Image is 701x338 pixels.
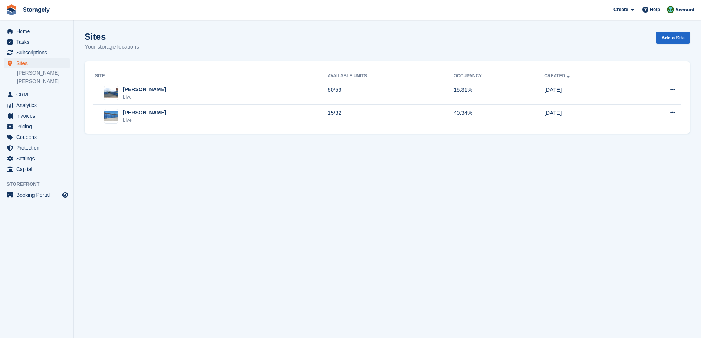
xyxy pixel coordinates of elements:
img: Image of Dudley site [104,88,118,98]
td: 15.31% [454,82,544,105]
td: 40.34% [454,105,544,128]
td: [DATE] [544,82,631,105]
a: menu [4,111,70,121]
span: Help [650,6,660,13]
span: Storefront [7,181,73,188]
a: menu [4,164,70,174]
td: 50/59 [328,82,453,105]
td: 15/32 [328,105,453,128]
th: Occupancy [454,70,544,82]
span: Booking Portal [16,190,60,200]
div: [PERSON_NAME] [123,86,166,93]
span: Capital [16,164,60,174]
div: Live [123,117,166,124]
img: stora-icon-8386f47178a22dfd0bd8f6a31ec36ba5ce8667c1dd55bd0f319d3a0aa187defe.svg [6,4,17,15]
div: Live [123,93,166,101]
a: menu [4,153,70,164]
img: Notifications [667,6,674,13]
span: Settings [16,153,60,164]
th: Site [93,70,328,82]
span: Sites [16,58,60,68]
a: [PERSON_NAME] [17,78,70,85]
a: menu [4,47,70,58]
span: Pricing [16,121,60,132]
a: menu [4,190,70,200]
p: Your storage locations [85,43,139,51]
td: [DATE] [544,105,631,128]
h1: Sites [85,32,139,42]
span: Invoices [16,111,60,121]
a: menu [4,100,70,110]
a: menu [4,26,70,36]
a: menu [4,37,70,47]
span: Home [16,26,60,36]
a: Preview store [61,191,70,199]
span: Tasks [16,37,60,47]
img: Image of Preston site [104,111,118,121]
span: Create [613,6,628,13]
a: menu [4,89,70,100]
span: Analytics [16,100,60,110]
a: menu [4,58,70,68]
span: CRM [16,89,60,100]
a: Created [544,73,571,78]
span: Coupons [16,132,60,142]
th: Available Units [328,70,453,82]
a: [PERSON_NAME] [17,70,70,77]
span: Subscriptions [16,47,60,58]
span: Account [675,6,694,14]
a: menu [4,143,70,153]
a: menu [4,121,70,132]
a: menu [4,132,70,142]
a: Add a Site [656,32,690,44]
span: Protection [16,143,60,153]
div: [PERSON_NAME] [123,109,166,117]
a: Storagely [20,4,53,16]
